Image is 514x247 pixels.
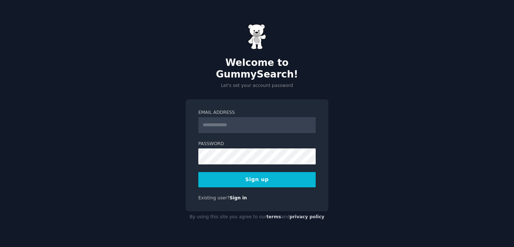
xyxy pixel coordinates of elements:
[186,211,328,223] div: By using this site you agree to our and
[198,109,316,116] label: Email Address
[266,214,281,219] a: terms
[186,57,328,80] h2: Welcome to GummySearch!
[289,214,324,219] a: privacy policy
[248,24,266,49] img: Gummy Bear
[186,83,328,89] p: Let's set your account password
[198,141,316,147] label: Password
[198,172,316,187] button: Sign up
[198,195,230,200] span: Existing user?
[230,195,247,200] a: Sign in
